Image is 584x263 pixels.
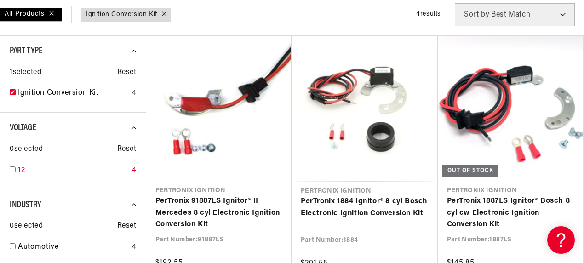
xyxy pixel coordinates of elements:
span: Part Type [10,46,42,56]
span: 0 selected [10,143,43,155]
a: Automotive [18,241,128,253]
a: PerTronix 1884 Ignitor® 8 cyl Bosch Electronic Ignition Conversion Kit [301,196,429,219]
span: 4 results [416,11,441,17]
a: PerTronix 1887LS Ignitor® Bosch 8 cyl cw Electronic Ignition Conversion Kit [447,195,574,231]
a: PerTronix 91887LS Ignitor® II Mercedes 8 cyl Electronic Ignition Conversion Kit [155,195,283,231]
select: Sort by [455,3,575,26]
span: Reset [117,143,137,155]
a: Ignition Conversion Kit [86,10,157,20]
a: Ignition Conversion Kit [18,87,128,99]
span: Reset [117,220,137,232]
div: 4 [132,165,137,177]
a: 12 [18,165,128,177]
span: Voltage [10,123,36,132]
span: 0 selected [10,220,43,232]
span: Reset [117,67,137,79]
span: Sort by [464,11,489,18]
span: Industry [10,200,41,210]
div: 4 [132,241,137,253]
span: 1 selected [10,67,41,79]
div: 4 [132,87,137,99]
